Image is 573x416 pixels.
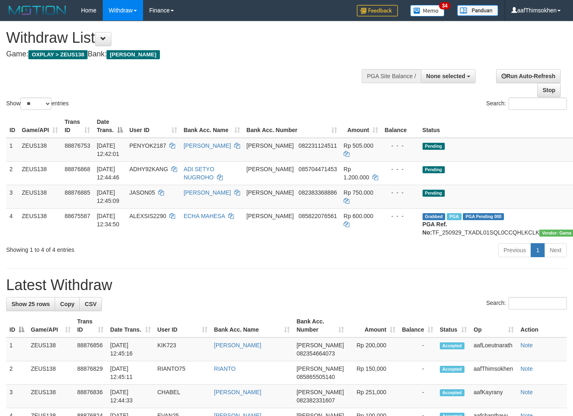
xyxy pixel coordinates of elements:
h1: Withdraw List [6,30,374,46]
td: Rp 251,000 [347,385,399,408]
button: None selected [421,69,476,83]
a: Stop [537,83,561,97]
a: [PERSON_NAME] [184,189,231,196]
a: Run Auto-Refresh [496,69,561,83]
th: Trans ID: activate to sort column ascending [74,314,107,337]
th: Amount: activate to sort column ascending [340,114,381,138]
span: Rp 1.200.000 [344,166,369,181]
span: Rp 505.000 [344,142,373,149]
a: CSV [79,297,102,311]
td: Rp 200,000 [347,337,399,361]
span: Show 25 rows [12,301,50,307]
span: 34 [439,2,450,9]
select: Showentries [21,98,51,110]
img: Feedback.jpg [357,5,398,16]
td: 1 [6,138,18,162]
img: MOTION_logo.png [6,4,69,16]
th: User ID: activate to sort column ascending [126,114,180,138]
td: 1 [6,337,28,361]
span: [PERSON_NAME] [247,142,294,149]
span: 88876753 [65,142,90,149]
td: 2 [6,361,28,385]
div: - - - [385,142,416,150]
div: Showing 1 to 4 of 4 entries [6,242,233,254]
td: 88876836 [74,385,107,408]
span: Grabbed [423,213,446,220]
span: JASON05 [129,189,155,196]
label: Show entries [6,98,69,110]
div: - - - [385,165,416,173]
a: 1 [531,243,545,257]
span: [DATE] 12:42:01 [97,142,119,157]
td: - [399,337,437,361]
a: ADI SETYO NUGROHO [184,166,215,181]
span: [DATE] 12:34:50 [97,213,119,228]
th: Amount: activate to sort column ascending [347,314,399,337]
th: ID: activate to sort column descending [6,314,28,337]
td: RIANTO75 [154,361,211,385]
span: Pending [423,190,445,197]
span: None selected [426,73,465,79]
td: 2 [6,161,18,185]
a: RIANTO [214,365,236,372]
a: Note [520,342,533,349]
span: [PERSON_NAME] [247,189,294,196]
div: - - - [385,212,416,220]
a: Show 25 rows [6,297,55,311]
td: ZEUS138 [18,208,61,240]
td: [DATE] 12:44:33 [107,385,154,408]
th: Bank Acc. Number: activate to sort column ascending [243,114,340,138]
td: aafLoeutnarath [470,337,517,361]
th: Status: activate to sort column ascending [437,314,471,337]
span: Copy [60,301,74,307]
a: Note [520,365,533,372]
a: [PERSON_NAME] [214,342,261,349]
a: Previous [498,243,531,257]
td: [DATE] 12:45:11 [107,361,154,385]
th: Date Trans.: activate to sort column descending [93,114,126,138]
span: Copy 082354664073 to clipboard [296,350,335,357]
label: Search: [486,98,567,110]
span: ADHY92KANG [129,166,168,172]
td: - [399,361,437,385]
td: 88876856 [74,337,107,361]
a: [PERSON_NAME] [214,389,261,395]
span: [PERSON_NAME] [247,213,294,219]
th: Game/API: activate to sort column ascending [18,114,61,138]
th: Op: activate to sort column ascending [470,314,517,337]
a: Next [544,243,567,257]
span: Copy 082382331607 to clipboard [296,397,335,404]
th: User ID: activate to sort column ascending [154,314,211,337]
b: PGA Ref. No: [423,221,447,236]
th: Game/API: activate to sort column ascending [28,314,74,337]
span: ALEXSIS2290 [129,213,166,219]
th: Bank Acc. Name: activate to sort column ascending [180,114,243,138]
td: ZEUS138 [28,385,74,408]
input: Search: [508,297,567,309]
a: ECHA MAHESA [184,213,225,219]
td: aafThimsokhen [470,361,517,385]
th: Bank Acc. Name: activate to sort column ascending [211,314,293,337]
span: PGA Pending [463,213,504,220]
span: 88675587 [65,213,90,219]
td: CHABEL [154,385,211,408]
td: ZEUS138 [28,361,74,385]
td: - [399,385,437,408]
th: Balance: activate to sort column ascending [399,314,437,337]
td: 4 [6,208,18,240]
span: [DATE] 12:44:46 [97,166,119,181]
span: Rp 750.000 [344,189,373,196]
span: CSV [85,301,97,307]
span: PENYOK2187 [129,142,166,149]
input: Search: [508,98,567,110]
td: ZEUS138 [28,337,74,361]
th: ID [6,114,18,138]
span: [PERSON_NAME] [247,166,294,172]
th: Balance [381,114,419,138]
span: Copy 082383368886 to clipboard [298,189,337,196]
span: [DATE] 12:45:09 [97,189,119,204]
td: KIK723 [154,337,211,361]
span: Marked by aafpengsreynich [447,213,461,220]
span: OXPLAY > ZEUS138 [28,50,88,59]
span: Pending [423,143,445,150]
